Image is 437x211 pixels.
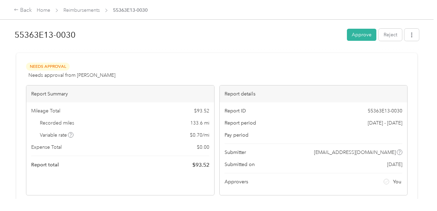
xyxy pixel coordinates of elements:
[347,29,376,41] button: Approve
[192,161,209,169] span: $ 93.52
[220,85,408,102] div: Report details
[225,107,246,114] span: Report ID
[14,6,32,15] div: Back
[37,7,50,13] a: Home
[197,144,209,151] span: $ 0.00
[113,7,148,14] span: 55363E13-0030
[190,131,209,139] span: $ 0.70 / mi
[26,63,70,71] span: Needs Approval
[31,107,60,114] span: Mileage Total
[26,85,214,102] div: Report Summary
[40,131,74,139] span: Variable rate
[387,161,402,168] span: [DATE]
[225,149,246,156] span: Submitter
[225,131,248,139] span: Pay period
[368,107,402,114] span: 55363E13-0030
[31,144,62,151] span: Expense Total
[63,7,100,13] a: Reimbursements
[314,149,396,156] span: [EMAIL_ADDRESS][DOMAIN_NAME]
[398,172,437,211] iframe: Everlance-gr Chat Button Frame
[393,178,401,185] span: You
[225,178,248,185] span: Approvers
[225,119,256,127] span: Report period
[31,161,59,168] span: Report total
[225,161,255,168] span: Submitted on
[28,72,115,79] span: Needs approval from [PERSON_NAME]
[190,119,209,127] span: 133.6 mi
[379,29,402,41] button: Reject
[368,119,402,127] span: [DATE] - [DATE]
[194,107,209,114] span: $ 93.52
[15,27,342,43] h1: 55363E13-0030
[40,119,74,127] span: Recorded miles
